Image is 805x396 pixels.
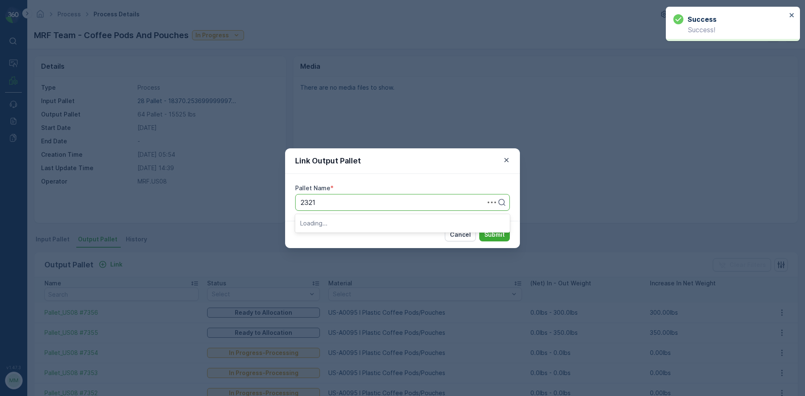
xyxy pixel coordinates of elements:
p: Submit [484,230,505,239]
button: close [789,12,795,20]
p: Link Output Pallet [295,155,361,167]
button: Submit [479,228,510,241]
label: Pallet Name [295,184,330,192]
p: Success! [673,26,787,34]
button: Cancel [445,228,476,241]
p: Loading... [300,219,505,228]
h3: Success [688,14,717,24]
p: Cancel [450,230,471,239]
